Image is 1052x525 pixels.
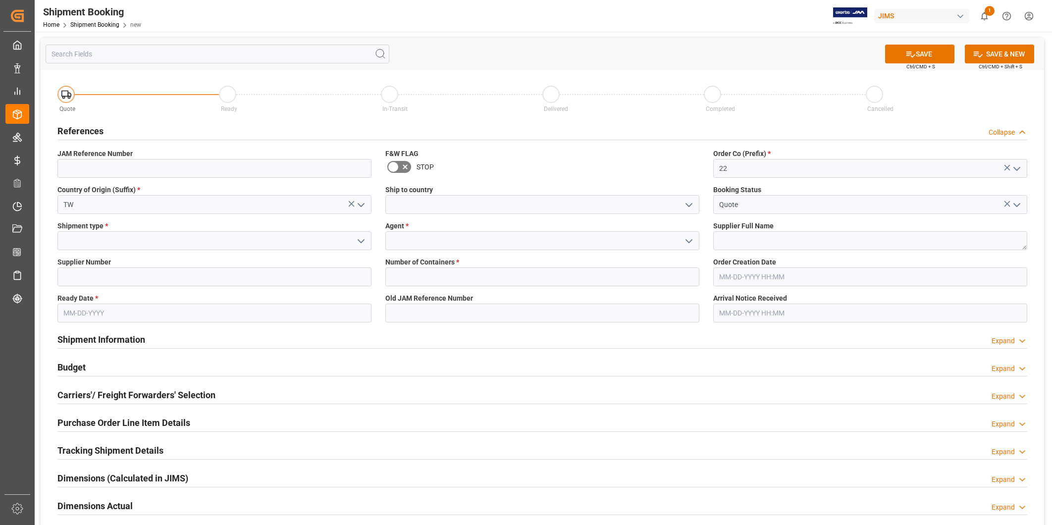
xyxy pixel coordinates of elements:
span: In-Transit [382,105,408,112]
button: open menu [1009,197,1024,212]
h2: Budget [57,361,86,374]
span: STOP [417,162,434,172]
div: Expand [992,336,1015,346]
button: SAVE [885,45,954,63]
span: F&W FLAG [385,149,419,159]
h2: Shipment Information [57,333,145,346]
input: Search Fields [46,45,389,63]
div: JIMS [874,9,969,23]
img: Exertis%20JAM%20-%20Email%20Logo.jpg_1722504956.jpg [833,7,867,25]
span: Ready [221,105,237,112]
span: Ship to country [385,185,433,195]
h2: References [57,124,104,138]
span: Quote [59,105,75,112]
span: 1 [985,6,995,16]
span: Ready Date [57,293,98,304]
div: Expand [992,474,1015,485]
h2: Dimensions Actual [57,499,133,513]
h2: Purchase Order Line Item Details [57,416,190,429]
h2: Dimensions (Calculated in JIMS) [57,472,188,485]
button: JIMS [874,6,973,25]
div: Expand [992,391,1015,402]
span: Delivered [544,105,568,112]
a: Home [43,21,59,28]
span: Ctrl/CMD + Shift + S [979,63,1022,70]
span: Order Creation Date [713,257,776,267]
div: Shipment Booking [43,4,141,19]
span: JAM Reference Number [57,149,133,159]
div: Expand [992,419,1015,429]
button: Help Center [996,5,1018,27]
span: Country of Origin (Suffix) [57,185,140,195]
h2: Carriers'/ Freight Forwarders' Selection [57,388,215,402]
span: Cancelled [867,105,894,112]
button: open menu [353,233,368,249]
span: Number of Containers [385,257,459,267]
span: Shipment type [57,221,108,231]
input: Type to search/select [57,195,371,214]
div: Expand [992,364,1015,374]
button: open menu [681,233,696,249]
span: Supplier Full Name [713,221,774,231]
span: Arrival Notice Received [713,293,787,304]
div: Expand [992,447,1015,457]
span: Supplier Number [57,257,111,267]
span: Completed [706,105,735,112]
button: SAVE & NEW [965,45,1034,63]
span: Ctrl/CMD + S [906,63,935,70]
input: MM-DD-YYYY HH:MM [713,267,1027,286]
button: open menu [1009,161,1024,176]
button: open menu [353,197,368,212]
span: Old JAM Reference Number [385,293,473,304]
span: Agent [385,221,409,231]
button: open menu [681,197,696,212]
input: MM-DD-YYYY [57,304,371,322]
input: MM-DD-YYYY HH:MM [713,304,1027,322]
div: Collapse [989,127,1015,138]
div: Expand [992,502,1015,513]
span: Order Co (Prefix) [713,149,771,159]
span: Booking Status [713,185,761,195]
h2: Tracking Shipment Details [57,444,163,457]
a: Shipment Booking [70,21,119,28]
button: show 1 new notifications [973,5,996,27]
